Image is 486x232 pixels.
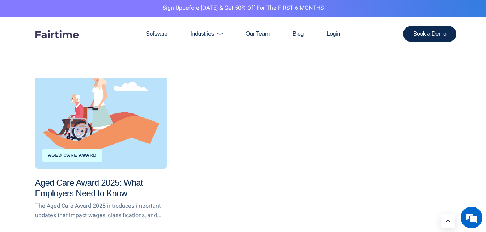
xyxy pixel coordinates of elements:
[48,153,97,158] a: Aged Care Award
[134,17,179,51] a: Software
[119,4,136,21] div: Minimize live chat window
[35,44,167,169] a: Aged Care Award 2025: What Employers Need to Know
[315,17,352,51] a: Login
[38,40,122,50] div: Chat with us now
[35,202,167,220] p: The Aged Care Award 2025 introduces important updates that impact wages, classifications, and...
[4,155,138,180] textarea: Type your message and hit 'Enter'
[35,178,143,198] a: Aged Care Award 2025: What Employers Need to Know
[413,31,447,37] span: Book a Demo
[281,17,315,51] a: Blog
[403,26,457,42] a: Book a Demo
[441,214,455,228] a: Learn More
[42,70,100,143] span: We're online!
[234,17,281,51] a: Our Team
[162,4,182,12] a: Sign Up
[179,17,234,51] a: Industries
[5,4,481,13] p: before [DATE] & Get 50% Off for the FIRST 6 MONTHS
